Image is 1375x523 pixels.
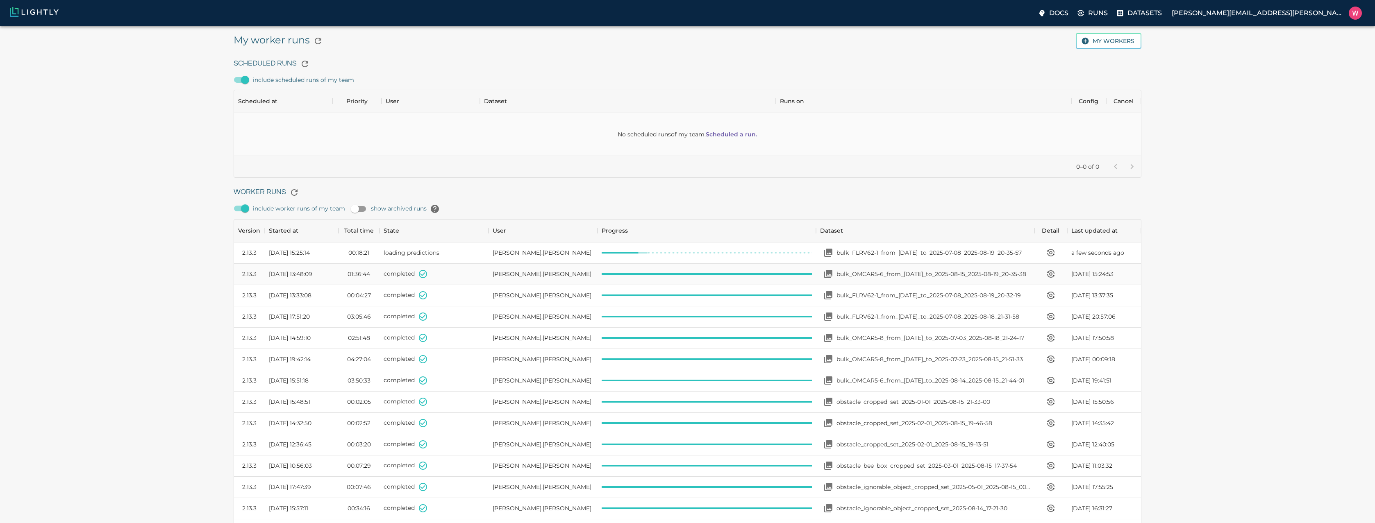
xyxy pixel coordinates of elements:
button: Open your dataset bulk_OMCAR5-8_from_2025-07-22_to_2025-07-23_2025-08-15_21-51-33 [820,351,836,367]
div: Cancel [1114,90,1134,113]
span: [DATE] 13:48:09 [269,270,312,278]
button: State set to COMPLETED [415,500,431,516]
p: bulk_FLRV62-1_from_[DATE]_to_2025-07-08_2025-08-19_20-32-19 [836,291,1021,299]
p: [PERSON_NAME][EMAIL_ADDRESS][PERSON_NAME] [1172,8,1345,18]
span: William Maio (Bonsairobotics) [493,398,591,406]
span: William Maio (Bonsairobotics) [493,334,591,342]
a: Open your dataset bulk_OMCAR5-8_from_2025-07-22_to_2025-07-23_2025-08-15_21-51-33bulk_OMCAR5-8_fr... [820,351,1023,367]
div: Dataset [820,219,843,242]
time: 00:03:20 [347,440,371,448]
p: 0–0 of 0 [1076,163,1099,171]
span: completed [384,270,415,277]
time: 03:50:33 [348,376,370,385]
span: completed [384,419,415,426]
span: include worker runs of my team [253,204,345,213]
span: [DATE] 16:31:27 [1071,504,1112,512]
p: bulk_OMCAR5-6_from_[DATE]_to_2025-08-14_2025-08-15_21-44-01 [836,376,1024,385]
button: Open your dataset bulk_OMCAR5-6_from_2025-08-15_to_2025-08-15_2025-08-19_20-35-38 [820,266,836,282]
div: Scheduled at [234,90,332,113]
div: Scheduled at [238,90,277,113]
span: [DATE] 12:36:45 [269,440,311,448]
div: State [380,219,489,242]
p: Datasets [1127,8,1162,18]
p: bulk_FLRV62-1_from_[DATE]_to_2025-07-08_2025-08-19_20-35-57 [836,249,1022,257]
time: 00:04:27 [347,291,371,299]
span: William Maio (Bonsairobotics) [493,291,591,299]
div: User [493,219,506,242]
time: 00:34:16 [348,504,370,512]
a: Open your dataset obstacle_cropped_set_2025-02-01_2025-08-15_19-13-51obstacle_cropped_set_2025-02... [820,436,989,453]
span: loading predictions [384,249,439,256]
span: [DATE] 17:55:25 [1071,483,1113,491]
a: Open your dataset obstacle_cropped_set_2025-01-01_2025-08-15_21-33-00obstacle_cropped_set_2025-01... [820,394,990,410]
p: bulk_OMCAR5-8_from_[DATE]_to_2025-07-23_2025-08-15_21-51-33 [836,355,1023,363]
div: Total time [344,219,374,242]
button: State set to COMPLETED [415,308,431,325]
span: William Maio (Bonsairobotics) [493,419,591,427]
div: Runs on [776,90,1071,113]
label: Docs [1036,6,1072,20]
span: William Maio (Bonsairobotics) [493,270,591,278]
img: William Maio [1349,7,1362,20]
time: 04:27:04 [347,355,371,363]
time: 01:36:44 [348,270,370,278]
span: completed [384,440,415,448]
div: User [489,219,598,242]
div: Dataset [484,90,507,113]
a: Open your dataset bulk_OMCAR5-8_from_2025-07-03_to_2025-07-03_2025-08-18_21-24-17bulk_OMCAR5-8_fr... [820,330,1024,346]
button: View worker run detail [1043,266,1059,282]
div: Dataset [480,90,775,113]
button: Open your dataset obstacle_bee_box_cropped_set_2025-03-01_2025-08-15_17-37-54 [820,457,836,474]
button: Open your dataset obstacle_cropped_set_2025-02-01_2025-08-15_19-46-58 [820,415,836,431]
div: User [382,90,480,113]
div: Progress [602,219,628,242]
button: Open your dataset bulk_OMCAR5-8_from_2025-07-03_to_2025-07-03_2025-08-18_21-24-17 [820,330,836,346]
p: obstacle_ignorable_object_cropped_set_2025-08-14_17-21-30 [836,504,1007,512]
div: Detail [1034,219,1067,242]
span: William Maio (Bonsairobotics) [493,440,591,448]
span: completed [384,462,415,469]
div: 2.13.3 [242,440,257,448]
div: 2.13.3 [242,249,257,257]
time: 00:07:29 [347,462,371,470]
div: Runs on [780,90,804,113]
button: State set to COMPLETED [415,330,431,346]
p: obstacle_cropped_set_2025-01-01_2025-08-15_21-33-00 [836,398,990,406]
h6: Scheduled Runs [234,56,1141,72]
button: State set to COMPLETED [415,372,431,389]
a: Open your dataset bulk_FLRV62-1_from_2025-07-07_to_2025-07-08_2025-08-18_21-31-58bulk_FLRV62-1_fr... [820,308,1019,325]
button: View worker run detail [1043,415,1059,431]
span: [DATE] 00:09:18 [1071,355,1115,363]
span: completed [384,334,415,341]
button: State set to COMPLETED [415,287,431,303]
button: Open your dataset obstacle_ignorable_object_cropped_set_2025-08-14_17-21-30 [820,500,836,516]
div: Last updated at [1067,219,1141,242]
button: Open your dataset obstacle_ignorable_object_cropped_set_2025-05-01_2025-08-15_00-03-13 [820,479,836,495]
button: My workers [1076,33,1141,49]
span: [DATE] 15:24:53 [1071,270,1114,278]
button: State set to COMPLETED [415,436,431,453]
span: show archived runs [371,201,443,217]
div: Total time [339,219,380,242]
p: bulk_OMCAR5-8_from_[DATE]_to_2025-07-03_2025-08-18_21-24-17 [836,334,1024,342]
label: [PERSON_NAME][EMAIL_ADDRESS][PERSON_NAME]William Maio [1168,4,1365,22]
button: Open your dataset bulk_FLRV62-1_from_2025-07-07_to_2025-07-08_2025-08-19_20-32-19 [820,287,836,303]
time: 00:07:46 [347,483,371,491]
a: Open your dataset obstacle_bee_box_cropped_set_2025-03-01_2025-08-15_17-37-54obstacle_bee_box_cro... [820,457,1017,474]
button: View worker run detail [1043,372,1059,389]
button: Open your dataset bulk_FLRV62-1_from_2025-07-07_to_2025-07-08_2025-08-18_21-31-58 [820,308,836,325]
a: Open your dataset bulk_FLRV62-1_from_2025-07-07_to_2025-07-08_2025-08-19_20-35-57bulk_FLRV62-1_fr... [820,245,1022,261]
time: 02:51:48 [348,334,370,342]
span: [DATE] 17:51:20 [269,312,310,321]
time: 00:02:05 [347,398,371,406]
button: View worker run detail [1043,245,1059,261]
div: Progress [598,219,816,242]
span: [DATE] 10:56:03 [269,462,312,470]
button: Open your dataset obstacle_cropped_set_2025-01-01_2025-08-15_21-33-00 [820,394,836,410]
div: Started at [269,219,298,242]
div: No scheduled runs of my team . [618,113,757,156]
p: obstacle_cropped_set_2025-02-01_2025-08-15_19-13-51 [836,440,989,448]
span: [DATE] 13:33:08 [269,291,311,299]
span: completed [384,376,415,384]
